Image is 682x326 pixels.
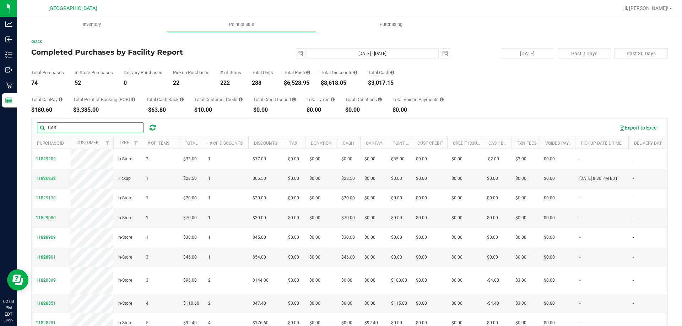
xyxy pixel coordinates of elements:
[5,82,12,89] inline-svg: Retail
[341,195,355,201] span: $70.00
[544,277,555,284] span: $0.00
[253,195,266,201] span: $30.00
[146,215,148,221] span: 1
[501,48,554,59] button: [DATE]
[487,175,498,182] span: $0.00
[220,80,241,86] div: 222
[440,97,444,102] i: Sum of all voided payment transaction amounts, excluding tips and transaction fees, for all purch...
[487,195,498,201] span: $0.00
[416,254,427,261] span: $0.00
[253,175,266,182] span: $66.50
[311,141,332,146] a: Donation
[124,80,162,86] div: 0
[316,17,466,32] a: Purchasing
[253,277,269,284] span: $144.00
[75,70,113,75] div: In Store Purchases
[622,5,669,11] span: Hi, [PERSON_NAME]!
[309,277,320,284] span: $0.00
[254,141,277,146] a: Discounts
[31,70,64,75] div: Total Purchases
[579,300,580,307] span: -
[288,195,299,201] span: $0.00
[210,141,243,146] a: # of Discounts
[370,21,412,28] span: Purchasing
[124,70,162,75] div: Delivery Purchases
[364,300,375,307] span: $0.00
[118,215,132,221] span: In-Store
[146,277,148,284] span: 3
[391,300,407,307] span: $115.00
[391,175,402,182] span: $0.00
[321,80,357,86] div: $8,618.05
[295,49,305,59] span: select
[341,254,355,261] span: $46.00
[146,175,148,182] span: 1
[416,215,427,221] span: $0.00
[366,141,382,146] a: CanPay
[487,234,498,241] span: $0.00
[579,195,580,201] span: -
[393,107,444,113] div: $0.00
[581,141,622,146] a: Pickup Date & Time
[544,215,555,221] span: $0.00
[544,156,555,162] span: $0.00
[633,195,634,201] span: -
[341,175,355,182] span: $28.50
[309,215,320,221] span: $0.00
[633,300,634,307] span: -
[515,277,526,284] span: $3.00
[341,300,352,307] span: $0.00
[253,97,296,102] div: Total Credit Issued
[183,254,197,261] span: $46.00
[390,70,394,75] i: Sum of the successful, non-voided cash payment transactions for all purchases in the date range. ...
[253,300,266,307] span: $47.40
[252,70,273,75] div: Total Units
[288,215,299,221] span: $0.00
[579,215,580,221] span: -
[73,107,135,113] div: $3,385.00
[208,300,211,307] span: 2
[487,300,499,307] span: -$4.40
[288,300,299,307] span: $0.00
[208,277,211,284] span: 2
[3,317,14,323] p: 08/22
[309,300,320,307] span: $0.00
[75,80,113,86] div: 52
[633,175,634,182] span: -
[451,300,462,307] span: $0.00
[5,21,12,28] inline-svg: Analytics
[368,80,394,86] div: $3,017.15
[321,70,357,75] div: Total Discounts
[451,215,462,221] span: $0.00
[31,48,243,56] h4: Completed Purchases by Facility Report
[59,97,63,102] i: Sum of the successful, non-voided CanPay payment transactions for all purchases in the date range.
[289,141,298,146] a: Tax
[146,300,148,307] span: 4
[208,254,211,261] span: 1
[36,320,56,325] span: 11828781
[36,156,56,161] span: 11829209
[208,156,211,162] span: 1
[309,254,320,261] span: $0.00
[253,156,266,162] span: $77.00
[615,122,662,134] button: Export to Excel
[306,70,310,75] i: Sum of the total prices of all purchases in the date range.
[487,215,498,221] span: $0.00
[368,70,394,75] div: Total Cash
[364,234,375,241] span: $0.00
[146,97,184,102] div: Total Cash Back
[183,195,197,201] span: $70.00
[183,175,197,182] span: $28.50
[393,97,444,102] div: Total Voided Payments
[220,21,264,28] span: Point of Sale
[416,195,427,201] span: $0.00
[284,80,310,86] div: $6,528.95
[364,175,375,182] span: $0.00
[364,277,375,284] span: $0.00
[146,156,148,162] span: 2
[391,254,402,261] span: $0.00
[5,51,12,58] inline-svg: Inventory
[615,48,668,59] button: Past 30 Days
[288,254,299,261] span: $0.00
[488,141,512,146] a: Cash Back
